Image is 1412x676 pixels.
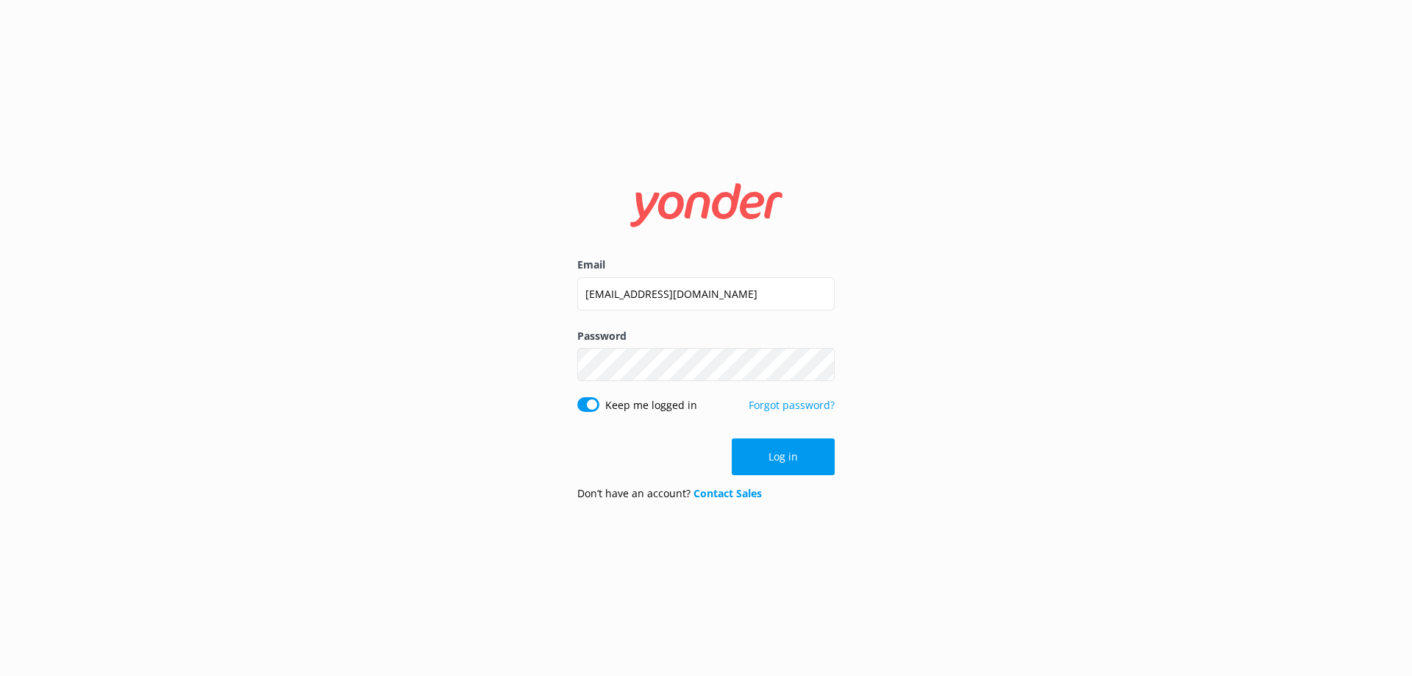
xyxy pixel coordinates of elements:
label: Email [577,257,835,273]
input: user@emailaddress.com [577,277,835,310]
button: Log in [732,438,835,475]
p: Don’t have an account? [577,485,762,502]
a: Contact Sales [693,486,762,500]
a: Forgot password? [749,398,835,412]
label: Keep me logged in [605,397,697,413]
button: Show password [805,350,835,380]
label: Password [577,328,835,344]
